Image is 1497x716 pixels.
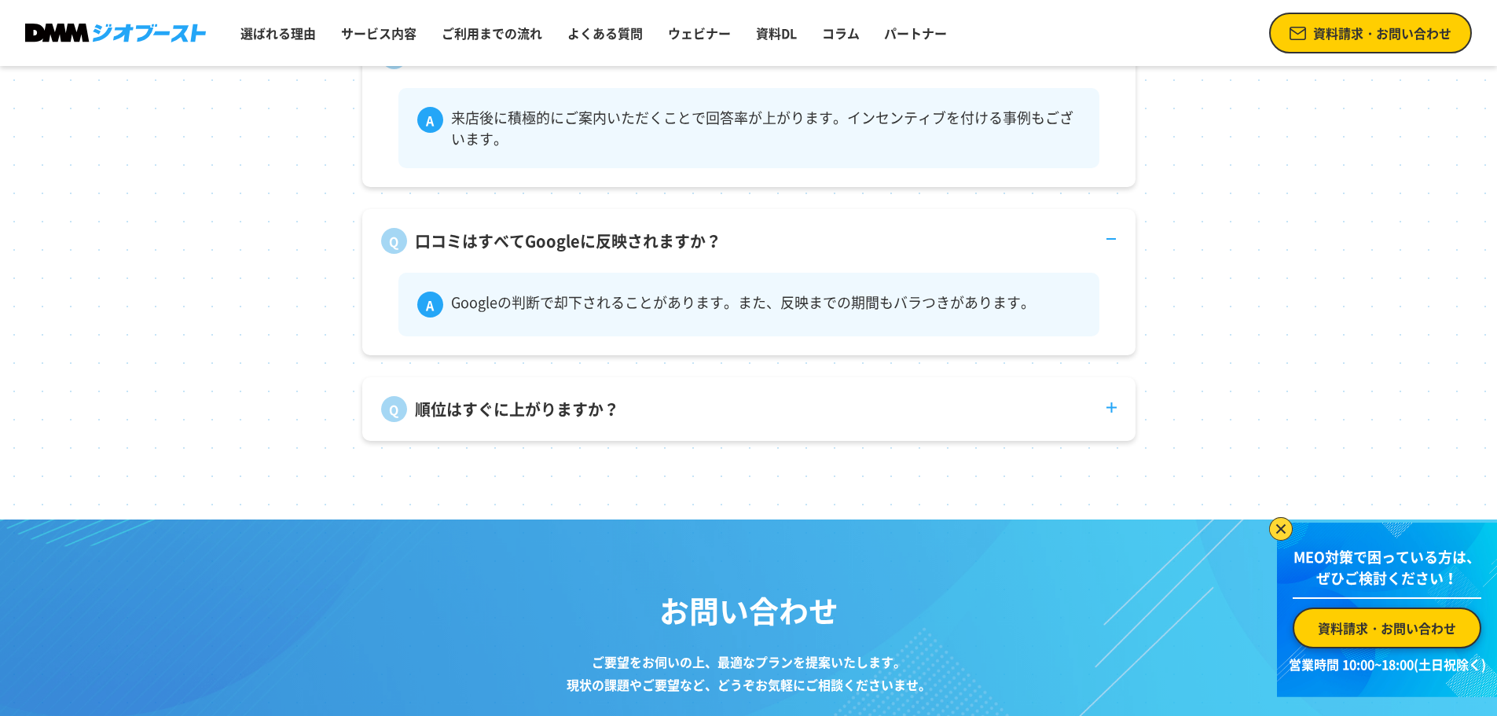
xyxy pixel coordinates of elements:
[750,17,803,49] a: 資料DL
[561,17,649,49] a: よくある質問
[1269,517,1293,541] img: バナーを閉じる
[1293,608,1481,648] a: 資料請求・お問い合わせ
[435,17,549,49] a: ご利用までの流れ
[662,17,737,49] a: ウェビナー
[234,17,322,49] a: 選ばれる理由
[1318,619,1456,637] span: 資料請求・お問い合わせ
[1269,13,1472,53] a: 資料請求・お問い合わせ
[25,24,206,43] img: DMMジオブースト
[415,398,619,421] p: 順位はすぐに上がりますか？
[335,17,423,49] a: サービス内容
[451,107,1081,149] p: 来店後に積極的にご案内いただくことで回答率が上がります。インセンティブを付ける事例もございます。
[1293,546,1481,599] p: MEO対策で困っている方は、 ぜひご検討ください！
[552,651,945,697] p: ご要望をお伺いの上、 最適なプランを提案いたします。 現状の課題やご要望など、 どうぞお気軽にご相談くださいませ。
[1313,24,1451,42] span: 資料請求・お問い合わせ
[816,17,866,49] a: コラム
[451,292,1035,318] p: Googleの判断で却下されることがあります。また、反映までの期間もバラつきがあります。
[415,229,721,253] p: 口コミはすべてGoogleに反映されますか？
[878,17,953,49] a: パートナー
[1286,655,1488,674] p: 営業時間 10:00~18:00(土日祝除く)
